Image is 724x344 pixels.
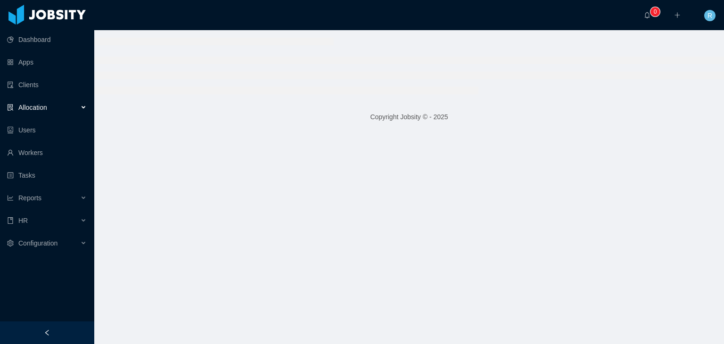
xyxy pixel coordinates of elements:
[7,121,87,139] a: icon: robotUsers
[650,7,660,16] sup: 0
[7,240,14,246] i: icon: setting
[18,104,47,111] span: Allocation
[7,75,87,94] a: icon: auditClients
[644,12,650,18] i: icon: bell
[18,217,28,224] span: HR
[7,53,87,72] a: icon: appstoreApps
[7,166,87,185] a: icon: profileTasks
[7,195,14,201] i: icon: line-chart
[7,217,14,224] i: icon: book
[7,104,14,111] i: icon: solution
[7,30,87,49] a: icon: pie-chartDashboard
[94,101,724,133] footer: Copyright Jobsity © - 2025
[18,239,58,247] span: Configuration
[18,194,41,202] span: Reports
[708,10,712,21] span: R
[7,143,87,162] a: icon: userWorkers
[674,12,681,18] i: icon: plus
